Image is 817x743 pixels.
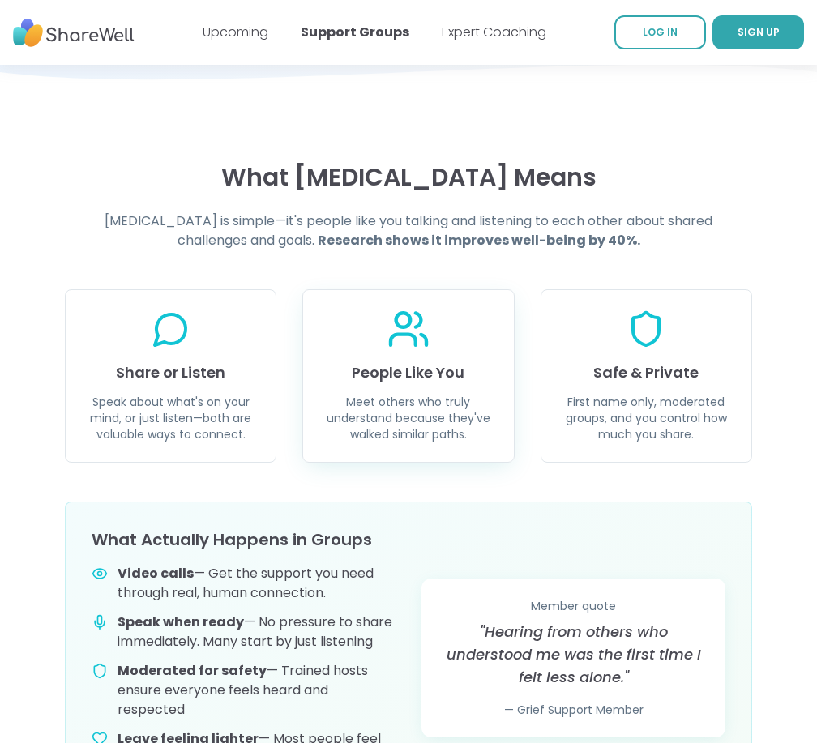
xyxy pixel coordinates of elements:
[13,11,135,55] img: ShareWell Nav Logo
[561,394,732,442] p: First name only, moderated groups, and you control how much you share.
[441,598,706,614] div: Member quote
[118,613,244,631] strong: Speak when ready
[118,661,396,720] div: — Trained hosts ensure everyone feels heard and respected
[323,361,494,384] h3: People Like You
[441,702,706,718] div: — Grief Support Member
[203,23,268,41] a: Upcoming
[712,15,804,49] a: SIGN UP
[442,23,546,41] a: Expert Coaching
[301,23,409,41] a: Support Groups
[65,163,752,192] h3: What [MEDICAL_DATA] Means
[85,394,256,442] p: Speak about what's on your mind, or just listen—both are valuable ways to connect.
[323,394,494,442] p: Meet others who truly understand because they've walked similar paths.
[643,25,678,39] span: LOG IN
[118,564,194,583] strong: Video calls
[318,231,640,250] strong: Research shows it improves well-being by 40%.
[738,25,780,39] span: SIGN UP
[118,661,267,680] strong: Moderated for safety
[97,211,720,250] h4: [MEDICAL_DATA] is simple—it's people like you talking and listening to each other about shared ch...
[441,621,706,689] blockquote: "Hearing from others who understood me was the first time I felt less alone."
[85,361,256,384] h3: Share or Listen
[118,613,396,651] div: — No pressure to share immediately. Many start by just listening
[118,564,396,603] div: — Get the support you need through real, human connection.
[614,15,706,49] a: LOG IN
[561,361,732,384] h3: Safe & Private
[92,528,396,551] h3: What Actually Happens in Groups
